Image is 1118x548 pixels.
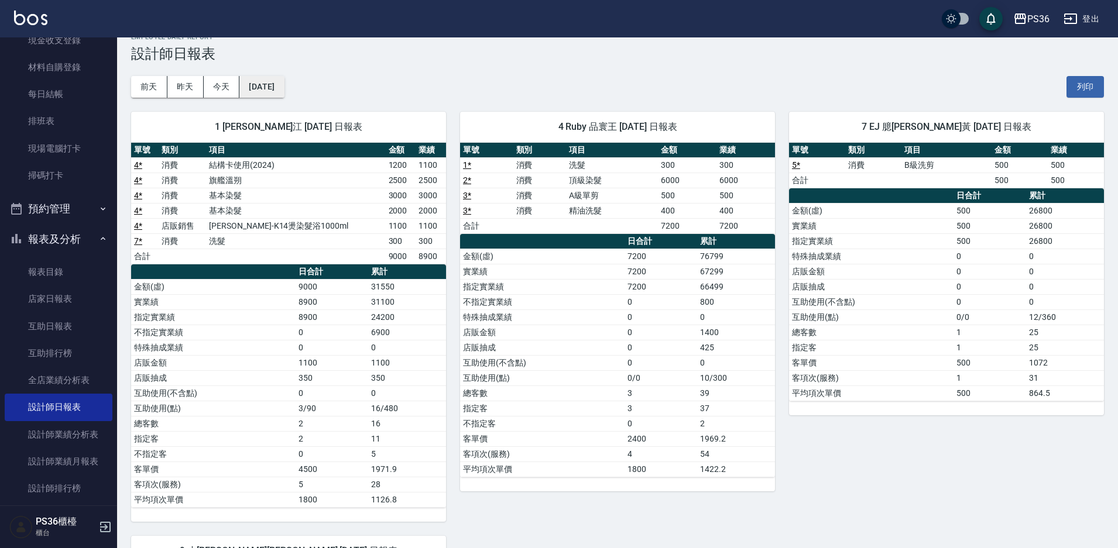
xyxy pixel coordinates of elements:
a: 現場電腦打卡 [5,135,112,162]
td: 金額(虛) [460,249,625,264]
td: 0 [625,416,697,431]
td: 店販銷售 [159,218,206,233]
td: 0 [296,385,368,401]
td: 6000 [716,173,775,188]
td: 28 [368,477,446,492]
td: 店販抽成 [789,279,954,294]
td: 2 [296,416,368,431]
td: 客單價 [789,355,954,370]
td: 6900 [368,325,446,340]
td: 特殊抽成業績 [460,309,625,325]
td: 0 [296,446,368,461]
td: 31 [1026,370,1104,385]
td: 1 [954,325,1026,340]
th: 業績 [716,143,775,158]
td: 互助使用(不含點) [789,294,954,309]
th: 金額 [992,143,1048,158]
td: 0 [1026,249,1104,264]
td: 0 [296,340,368,355]
td: 1969.2 [697,431,775,446]
th: 業績 [1048,143,1104,158]
a: 每日結帳 [5,81,112,108]
td: 39 [697,385,775,401]
td: 0 [625,309,697,325]
button: 列印 [1066,76,1104,98]
p: 櫃台 [36,528,95,538]
img: Logo [14,11,47,25]
th: 業績 [416,143,446,158]
td: 0 [954,294,1026,309]
td: 8900 [296,309,368,325]
td: 500 [1048,173,1104,188]
td: 2000 [386,203,416,218]
td: 洗髮 [566,157,658,173]
td: 精油洗髮 [566,203,658,218]
span: 1 [PERSON_NAME]江 [DATE] 日報表 [145,121,432,133]
td: 實業績 [131,294,296,309]
td: 37 [697,401,775,416]
td: 7200 [625,264,697,279]
td: 金額(虛) [131,279,296,294]
th: 日合計 [296,264,368,280]
td: 16 [368,416,446,431]
th: 金額 [658,143,716,158]
td: 0 [625,325,697,340]
td: 26800 [1026,203,1104,218]
td: 4500 [296,461,368,477]
td: 800 [697,294,775,309]
td: 0 [954,249,1026,264]
td: 9000 [386,249,416,264]
a: 全店業績分析表 [5,367,112,394]
span: 7 EJ 臆[PERSON_NAME]黃 [DATE] 日報表 [803,121,1090,133]
table: a dense table [460,143,775,234]
td: 不指定實業績 [131,325,296,340]
h3: 設計師日報表 [131,46,1104,62]
td: 0 [625,340,697,355]
a: 設計師排行榜 [5,475,112,502]
td: 3 [625,385,697,401]
td: 400 [716,203,775,218]
td: 基本染髮 [206,188,385,203]
td: 不指定客 [460,416,625,431]
button: 報表及分析 [5,224,112,254]
th: 項目 [206,143,385,158]
td: 特殊抽成業績 [131,340,296,355]
td: 消費 [513,173,567,188]
a: 每日收支明細 [5,502,112,529]
td: 指定實業績 [460,279,625,294]
a: 材料自購登錄 [5,54,112,81]
button: 前天 [131,76,167,98]
td: 1100 [416,218,446,233]
td: 2500 [416,173,446,188]
th: 日合計 [625,234,697,249]
td: 16/480 [368,401,446,416]
td: 指定客 [789,340,954,355]
td: 3000 [386,188,416,203]
td: 500 [658,188,716,203]
a: 排班表 [5,108,112,135]
div: PS36 [1027,12,1050,26]
td: 11 [368,431,446,446]
td: 500 [954,385,1026,401]
th: 項目 [901,143,992,158]
td: 合計 [131,249,159,264]
td: 消費 [159,203,206,218]
td: 消費 [513,188,567,203]
td: 8900 [296,294,368,309]
th: 單號 [789,143,845,158]
table: a dense table [131,264,446,508]
td: 消費 [845,157,901,173]
td: 1100 [416,157,446,173]
td: 1400 [697,325,775,340]
td: 2 [697,416,775,431]
td: 300 [658,157,716,173]
table: a dense table [789,143,1104,188]
th: 類別 [845,143,901,158]
a: 互助日報表 [5,313,112,340]
td: 500 [954,203,1026,218]
h5: PS36櫃檯 [36,516,95,528]
td: 1100 [296,355,368,370]
td: 消費 [159,173,206,188]
td: 0 [1026,264,1104,279]
td: 4 [625,446,697,461]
